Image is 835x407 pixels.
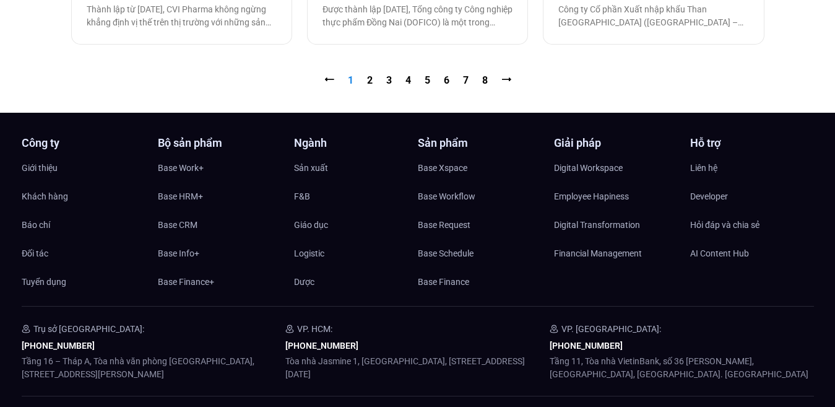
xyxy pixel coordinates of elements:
[22,138,145,149] h4: Công ty
[690,244,749,263] span: AI Content Hub
[418,187,542,206] a: Base Workflow
[690,138,814,149] h4: Hỗ trợ
[501,74,511,86] a: ⭢
[158,273,282,291] a: Base Finance+
[294,138,418,149] h4: Ngành
[158,244,199,263] span: Base Info+
[22,273,66,291] span: Tuyển dụng
[418,273,542,291] a: Base Finance
[22,273,145,291] a: Tuyển dụng
[158,187,203,206] span: Base HRM+
[418,159,467,177] span: Base Xspace
[294,159,418,177] a: Sản xuất
[550,341,623,351] a: [PHONE_NUMBER]
[418,159,542,177] a: Base Xspace
[285,355,550,381] p: Tòa nhà Jasmine 1, [GEOGRAPHIC_DATA], [STREET_ADDRESS][DATE]
[158,187,282,206] a: Base HRM+
[158,159,204,177] span: Base Work+
[554,138,678,149] h4: Giải pháp
[561,324,661,334] span: VP. [GEOGRAPHIC_DATA]:
[418,273,469,291] span: Base Finance
[418,244,542,263] a: Base Schedule
[71,73,764,88] nav: Pagination
[294,273,314,291] span: Dược
[158,138,282,149] h4: Bộ sản phẩm
[294,216,328,234] span: Giáo dục
[690,216,814,234] a: Hỏi đáp và chia sẻ
[158,216,197,234] span: Base CRM
[294,159,328,177] span: Sản xuất
[22,216,145,234] a: Báo chí
[405,74,411,86] a: 4
[554,244,678,263] a: Financial Management
[158,244,282,263] a: Base Info+
[444,74,449,86] a: 6
[558,3,748,29] p: Công ty Cổ phần Xuất nhập khẩu Than [GEOGRAPHIC_DATA] ([GEOGRAPHIC_DATA] – Coal Import Export Joi...
[158,273,214,291] span: Base Finance+
[386,74,392,86] a: 3
[418,244,474,263] span: Base Schedule
[22,244,48,263] span: Đối tác
[418,216,470,234] span: Base Request
[285,341,358,351] a: [PHONE_NUMBER]
[294,187,418,206] a: F&B
[554,244,642,263] span: Financial Management
[22,244,145,263] a: Đối tác
[22,341,95,351] a: [PHONE_NUMBER]
[550,355,814,381] p: Tầng 11, Tòa nhà VietinBank, số 36 [PERSON_NAME], [GEOGRAPHIC_DATA], [GEOGRAPHIC_DATA]. [GEOGRAPH...
[690,244,814,263] a: AI Content Hub
[22,355,286,381] p: Tầng 16 – Tháp A, Tòa nhà văn phòng [GEOGRAPHIC_DATA], [STREET_ADDRESS][PERSON_NAME]
[22,187,145,206] a: Khách hàng
[22,216,50,234] span: Báo chí
[554,159,678,177] a: Digital Workspace
[418,216,542,234] a: Base Request
[418,187,475,206] span: Base Workflow
[690,159,814,177] a: Liên hệ
[297,324,332,334] span: VP. HCM:
[22,159,145,177] a: Giới thiệu
[22,159,58,177] span: Giới thiệu
[294,244,418,263] a: Logistic
[418,138,542,149] h4: Sản phẩm
[554,187,678,206] a: Employee Hapiness
[690,187,728,206] span: Developer
[22,187,68,206] span: Khách hàng
[425,74,430,86] a: 5
[158,216,282,234] a: Base CRM
[482,74,488,86] a: 8
[294,187,310,206] span: F&B
[690,159,717,177] span: Liên hệ
[158,159,282,177] a: Base Work+
[294,244,324,263] span: Logistic
[690,187,814,206] a: Developer
[690,216,759,234] span: Hỏi đáp và chia sẻ
[87,3,277,29] p: Thành lập từ [DATE], CVI Pharma không ngừng khẳng định vị thế trên thị trường với những sản phẩm ...
[554,159,623,177] span: Digital Workspace
[33,324,144,334] span: Trụ sở [GEOGRAPHIC_DATA]:
[554,216,678,234] a: Digital Transformation
[367,74,373,86] a: 2
[322,3,513,29] p: Được thành lập [DATE], Tổng công ty Công nghiệp thực phẩm Đồng Nai (DOFICO) là một trong những tổ...
[294,216,418,234] a: Giáo dục
[554,187,629,206] span: Employee Hapiness
[554,216,640,234] span: Digital Transformation
[294,273,418,291] a: Dược
[348,74,353,86] span: 1
[463,74,469,86] a: 7
[324,74,334,86] span: ⭠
